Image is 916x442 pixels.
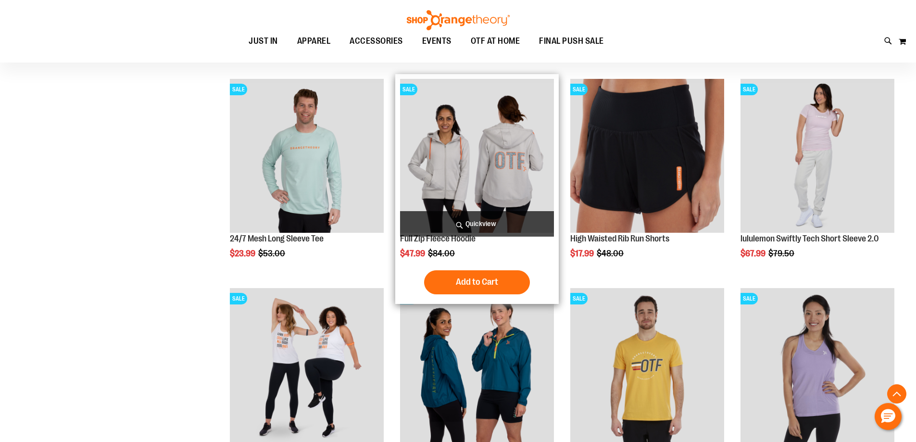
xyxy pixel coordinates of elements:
a: High Waisted Rib Run Shorts [570,234,669,243]
span: JUST IN [249,30,278,52]
button: Add to Cart [424,270,530,294]
span: $67.99 [740,249,767,258]
span: $84.00 [428,249,456,258]
div: product [395,74,559,304]
a: ACCESSORIES [340,30,413,52]
button: Hello, have a question? Let’s chat. [875,403,902,430]
a: APPAREL [288,30,340,52]
div: product [736,74,899,283]
span: SALE [740,293,758,304]
a: 24/7 Mesh Long Sleeve Tee [230,234,324,243]
button: Back To Top [887,384,906,404]
img: Main Image of 1457095 [230,79,384,233]
a: OTF AT HOME [461,30,530,52]
span: FINAL PUSH SALE [539,30,604,52]
a: FINAL PUSH SALE [529,30,614,52]
img: Shop Orangetheory [405,10,511,30]
img: Product image for Push V-Neck Tank [740,288,894,442]
span: Add to Cart [456,277,498,287]
span: SALE [570,84,588,95]
img: Product image for Unisex Short Sleeve Recovery Tee [570,288,724,442]
img: lululemon Swiftly Tech Short Sleeve 2.0 [740,79,894,233]
span: $17.99 [570,249,595,258]
a: lululemon Swiftly Tech Short Sleeve 2.0 [740,234,879,243]
div: product [565,74,729,283]
span: EVENTS [422,30,452,52]
img: High Waisted Rib Run Shorts [570,79,724,233]
a: Full Zip Fleece Hoodie [400,234,476,243]
a: High Waisted Rib Run ShortsSALE [570,79,724,234]
span: SALE [400,84,417,95]
img: Main Image of 1457091 [400,79,554,233]
img: Half Zip Performance Anorak [400,288,554,442]
span: SALE [740,84,758,95]
span: $53.00 [258,249,287,258]
span: $48.00 [597,249,625,258]
span: $79.50 [768,249,796,258]
span: $23.99 [230,249,257,258]
a: EVENTS [413,30,461,52]
span: OTF AT HOME [471,30,520,52]
span: $47.99 [400,249,427,258]
span: APPAREL [297,30,331,52]
span: SALE [570,293,588,304]
a: Quickview [400,211,554,237]
a: Main Image of 1457095SALE [230,79,384,234]
span: SALE [230,293,247,304]
span: ACCESSORIES [350,30,403,52]
a: Main Image of 1457091SALE [400,79,554,234]
img: 24/7 Racerback Tank [230,288,384,442]
a: JUST IN [239,30,288,52]
a: lululemon Swiftly Tech Short Sleeve 2.0SALE [740,79,894,234]
div: product [225,74,389,283]
span: SALE [230,84,247,95]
